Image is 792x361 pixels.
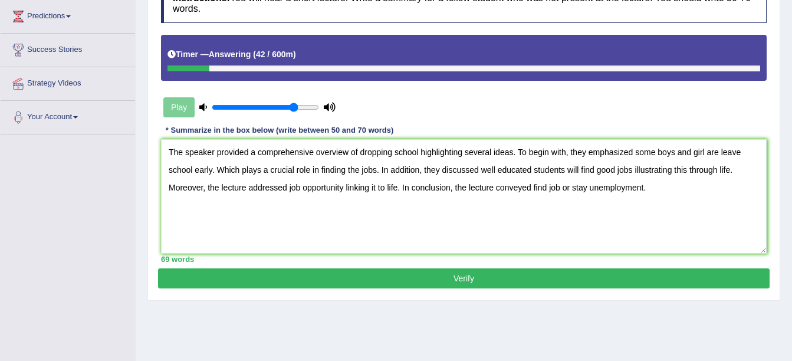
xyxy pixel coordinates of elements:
a: Success Stories [1,34,135,63]
div: 69 words [161,254,767,265]
a: Strategy Videos [1,67,135,97]
div: * Summarize in the box below (write between 50 and 70 words) [161,125,398,136]
b: Answering [209,50,251,59]
b: ) [293,50,296,59]
h5: Timer — [167,50,296,59]
b: ( [253,50,256,59]
button: Verify [158,268,770,288]
b: 42 / 600m [256,50,293,59]
a: Your Account [1,101,135,130]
